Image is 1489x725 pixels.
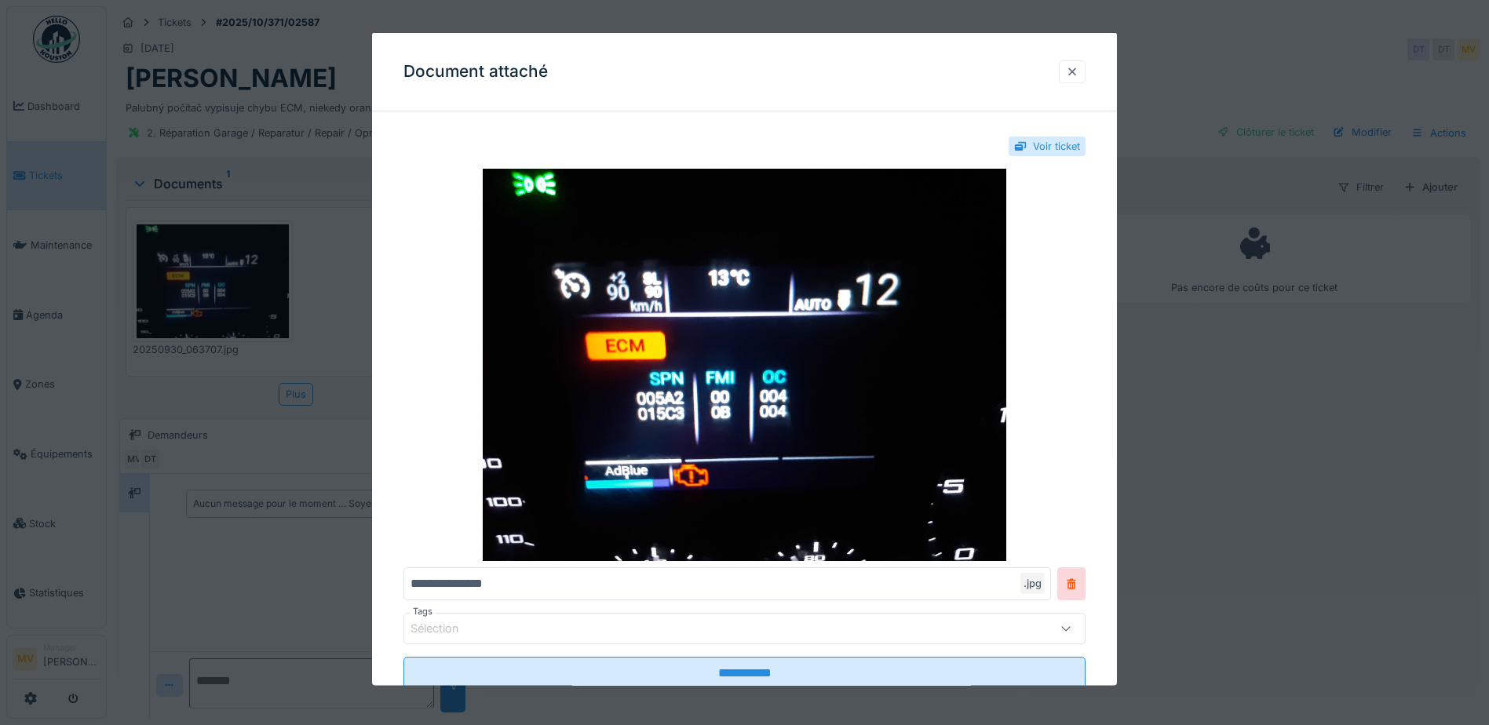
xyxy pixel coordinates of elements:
label: Tags [410,605,436,618]
div: Sélection [411,620,481,637]
img: 2ee84952-63f5-4cff-9f0c-94e514d998b3-20250930_063707.jpg [403,169,1086,561]
div: .jpg [1020,573,1045,594]
div: Voir ticket [1033,139,1080,154]
h3: Document attaché [403,62,548,82]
